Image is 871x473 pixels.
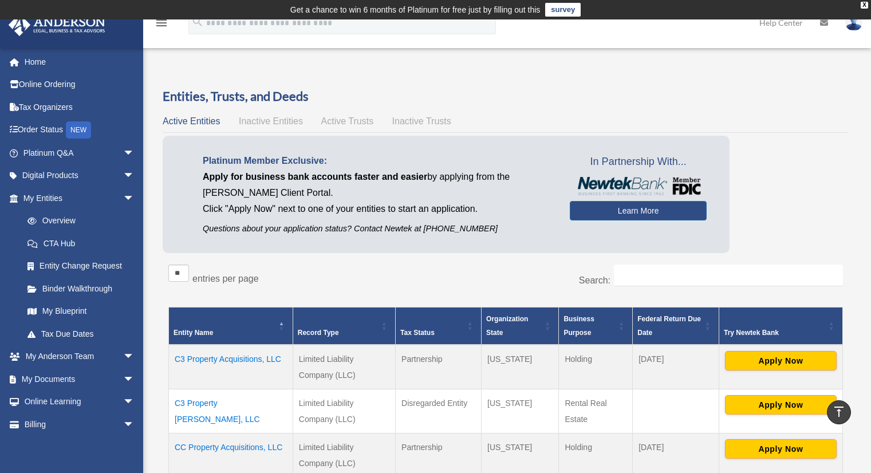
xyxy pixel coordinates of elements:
div: close [861,2,868,9]
a: Tax Organizers [8,96,152,119]
div: Try Newtek Bank [724,326,825,340]
span: arrow_drop_down [123,141,146,165]
a: CTA Hub [16,232,146,255]
a: Entity Change Request [16,255,146,278]
a: My Anderson Teamarrow_drop_down [8,345,152,368]
a: Order StatusNEW [8,119,152,142]
label: Search: [579,275,610,285]
p: by applying from the [PERSON_NAME] Client Portal. [203,169,553,201]
span: Tax Status [400,329,435,337]
button: Apply Now [725,439,837,459]
a: My Entitiesarrow_drop_down [8,187,146,210]
th: Tax Status: Activate to sort [396,307,482,345]
a: Billingarrow_drop_down [8,413,152,436]
td: [DATE] [633,345,719,389]
i: search [191,15,204,28]
a: Digital Productsarrow_drop_down [8,164,152,187]
span: Active Trusts [321,116,374,126]
td: [US_STATE] [482,345,559,389]
td: [US_STATE] [482,389,559,433]
th: Federal Return Due Date: Activate to sort [633,307,719,345]
td: C3 Property [PERSON_NAME], LLC [169,389,293,433]
span: Active Entities [163,116,220,126]
span: arrow_drop_down [123,187,146,210]
a: vertical_align_top [827,400,851,424]
a: menu [155,20,168,30]
a: Overview [16,210,140,232]
td: Rental Real Estate [559,389,633,433]
span: arrow_drop_down [123,413,146,436]
a: survey [545,3,581,17]
td: Disregarded Entity [396,389,482,433]
th: Business Purpose: Activate to sort [559,307,633,345]
span: arrow_drop_down [123,345,146,369]
i: menu [155,16,168,30]
p: Questions about your application status? Contact Newtek at [PHONE_NUMBER] [203,222,553,236]
td: C3 Property Acquisitions, LLC [169,345,293,389]
span: Apply for business bank accounts faster and easier [203,172,427,182]
label: entries per page [192,274,259,283]
span: arrow_drop_down [123,368,146,391]
button: Apply Now [725,351,837,370]
div: Get a chance to win 6 months of Platinum for free just by filling out this [290,3,541,17]
i: vertical_align_top [832,405,846,419]
span: Record Type [298,329,339,337]
span: Federal Return Due Date [637,315,701,337]
p: Platinum Member Exclusive: [203,153,553,169]
td: Partnership [396,345,482,389]
a: Home [8,50,152,73]
th: Entity Name: Activate to invert sorting [169,307,293,345]
a: Binder Walkthrough [16,277,146,300]
td: Limited Liability Company (LLC) [293,389,395,433]
span: arrow_drop_down [123,391,146,414]
a: My Documentsarrow_drop_down [8,368,152,391]
img: NewtekBankLogoSM.png [576,177,701,195]
span: Entity Name [174,329,213,337]
th: Record Type: Activate to sort [293,307,395,345]
img: Anderson Advisors Platinum Portal [5,14,109,36]
span: Inactive Entities [239,116,303,126]
a: Tax Due Dates [16,322,146,345]
span: Inactive Trusts [392,116,451,126]
th: Try Newtek Bank : Activate to sort [719,307,842,345]
a: Online Learningarrow_drop_down [8,391,152,413]
a: Platinum Q&Aarrow_drop_down [8,141,152,164]
img: User Pic [845,14,862,31]
a: Learn More [570,201,707,220]
a: My Blueprint [16,300,146,323]
p: Click "Apply Now" next to one of your entities to start an application. [203,201,553,217]
td: Limited Liability Company (LLC) [293,345,395,389]
span: Business Purpose [563,315,594,337]
button: Apply Now [725,395,837,415]
a: Online Ordering [8,73,152,96]
span: Organization State [486,315,528,337]
td: Holding [559,345,633,389]
span: arrow_drop_down [123,164,146,188]
span: In Partnership With... [570,153,707,171]
th: Organization State: Activate to sort [482,307,559,345]
h3: Entities, Trusts, and Deeds [163,88,849,105]
div: NEW [66,121,91,139]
